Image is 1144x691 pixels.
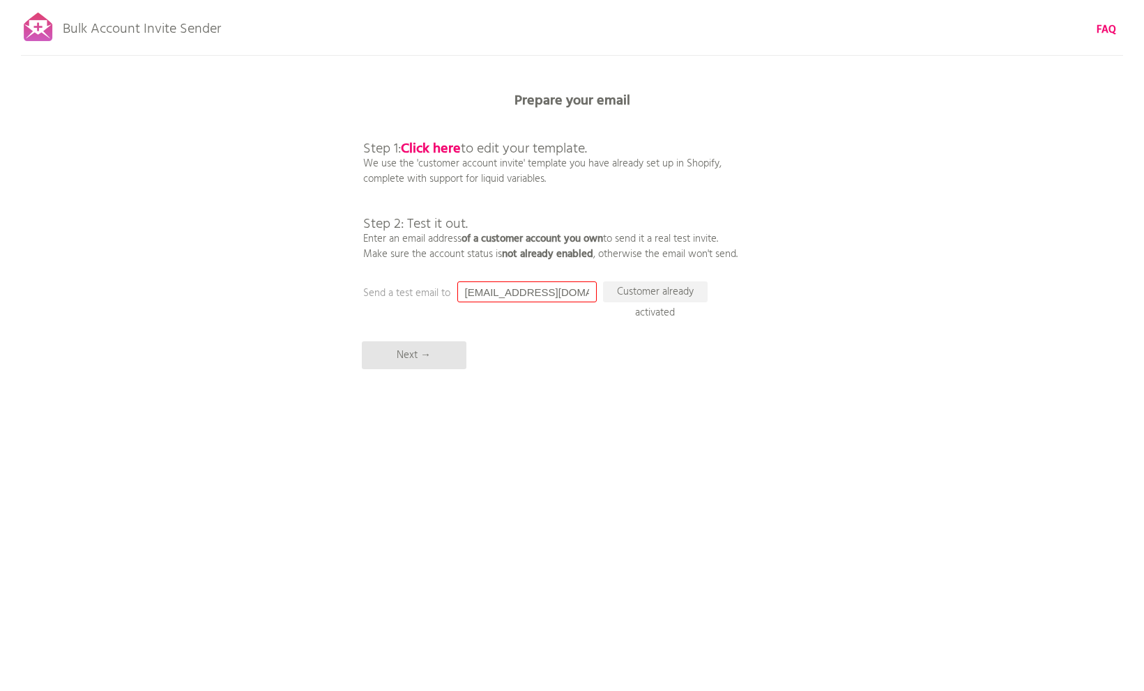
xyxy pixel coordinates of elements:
span: Step 1: to edit your template. [363,138,587,160]
p: Customer already activated [603,281,708,302]
b: Prepare your email [514,90,630,112]
b: of a customer account you own [462,231,603,247]
a: FAQ [1097,22,1116,38]
a: Click here [401,138,461,160]
p: We use the 'customer account invite' template you have already set up in Shopify, complete with s... [363,111,738,262]
p: Bulk Account Invite Sender [63,8,221,43]
p: Next → [362,341,466,369]
p: Send a test email to [363,286,642,301]
span: Step 2: Test it out. [363,213,468,235]
b: not already enabled [502,246,593,263]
